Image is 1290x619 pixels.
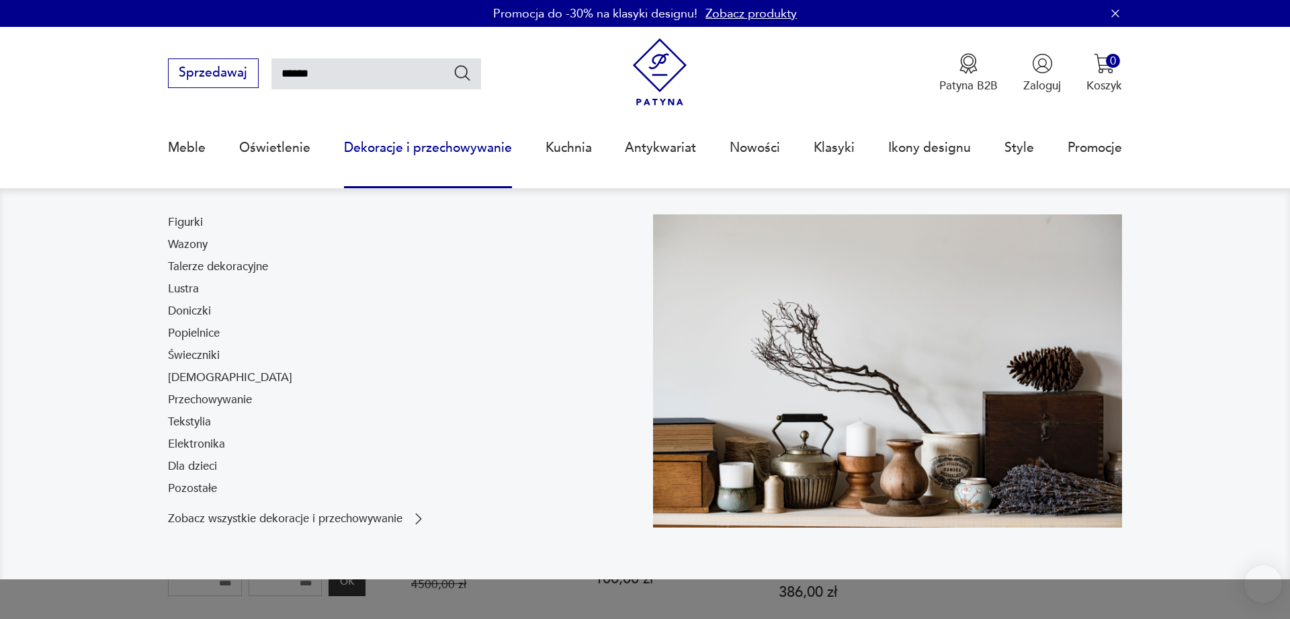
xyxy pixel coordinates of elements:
[344,117,512,179] a: Dekoracje i przechowywanie
[168,303,211,319] a: Doniczki
[653,214,1122,528] img: cfa44e985ea346226f89ee8969f25989.jpg
[1032,53,1053,74] img: Ikonka użytkownika
[1086,78,1122,93] p: Koszyk
[626,38,694,106] img: Patyna - sklep z meblami i dekoracjami vintage
[168,481,217,497] a: Pozostałe
[168,117,206,179] a: Meble
[168,513,402,524] p: Zobacz wszystkie dekoracje i przechowywanie
[939,53,998,93] a: Ikona medaluPatyna B2B
[888,117,971,179] a: Ikony designu
[1023,78,1061,93] p: Zaloguj
[1086,53,1122,93] button: 0Koszyk
[168,347,220,364] a: Świeczniki
[1004,117,1034,179] a: Style
[1106,54,1120,68] div: 0
[453,63,472,83] button: Szukaj
[625,117,696,179] a: Antykwariat
[168,436,225,452] a: Elektronika
[705,5,797,22] a: Zobacz produkty
[1023,53,1061,93] button: Zaloguj
[168,69,259,79] a: Sprzedawaj
[168,370,292,386] a: [DEMOGRAPHIC_DATA]
[168,281,199,297] a: Lustra
[168,458,217,474] a: Dla dzieci
[168,237,208,253] a: Wazony
[168,392,252,408] a: Przechowywanie
[168,511,427,527] a: Zobacz wszystkie dekoracje i przechowywanie
[1068,117,1122,179] a: Promocje
[168,58,259,88] button: Sprzedawaj
[168,414,211,430] a: Tekstylia
[168,325,220,341] a: Popielnice
[546,117,592,179] a: Kuchnia
[168,214,203,231] a: Figurki
[939,78,998,93] p: Patyna B2B
[1244,565,1282,603] iframe: Smartsupp widget button
[1094,53,1115,74] img: Ikona koszyka
[939,53,998,93] button: Patyna B2B
[239,117,310,179] a: Oświetlenie
[814,117,855,179] a: Klasyki
[958,53,979,74] img: Ikona medalu
[168,259,268,275] a: Talerze dekoracyjne
[730,117,780,179] a: Nowości
[493,5,697,22] p: Promocja do -30% na klasyki designu!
